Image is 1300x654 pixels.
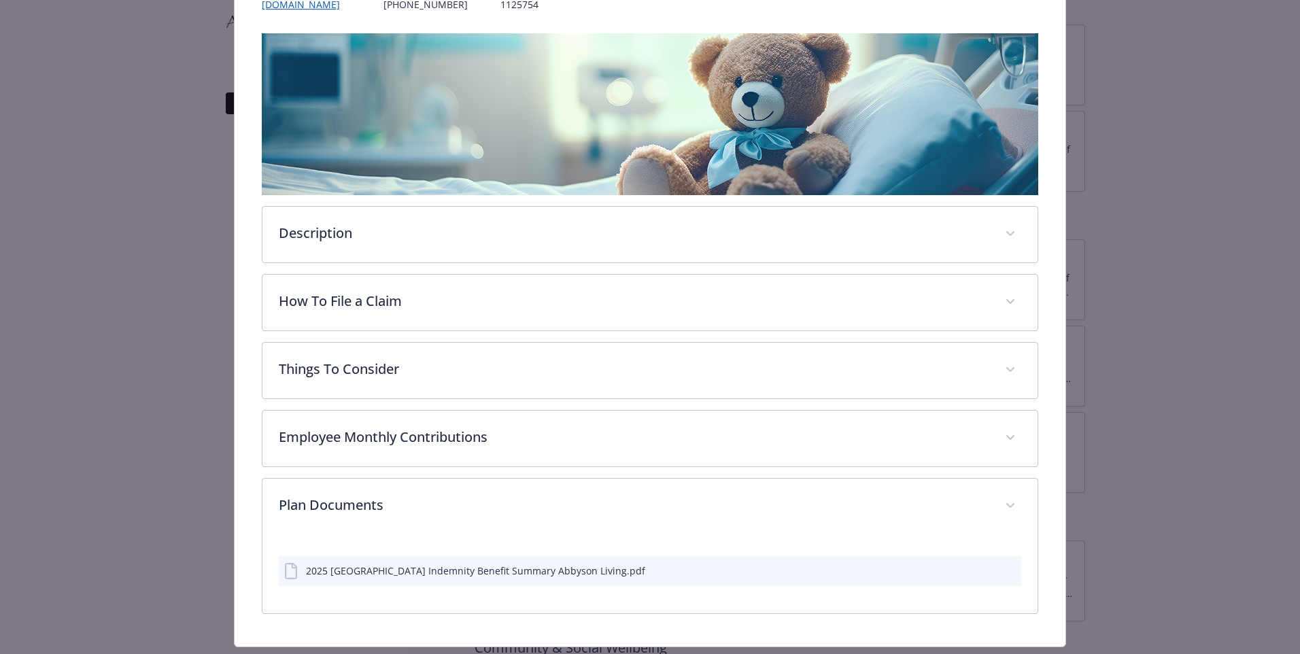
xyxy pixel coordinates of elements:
div: 2025 [GEOGRAPHIC_DATA] Indemnity Benefit Summary Abbyson Living.pdf [306,564,645,578]
div: Employee Monthly Contributions [262,411,1038,466]
p: Employee Monthly Contributions [279,427,989,447]
p: Description [279,223,989,243]
div: Plan Documents [262,479,1038,534]
div: Description [262,207,1038,262]
button: download file [982,564,993,578]
p: Things To Consider [279,359,989,379]
div: Plan Documents [262,534,1038,613]
div: How To File a Claim [262,275,1038,330]
button: preview file [1004,564,1016,578]
p: Plan Documents [279,495,989,515]
p: How To File a Claim [279,291,989,311]
img: banner [262,33,1038,195]
div: Things To Consider [262,343,1038,398]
